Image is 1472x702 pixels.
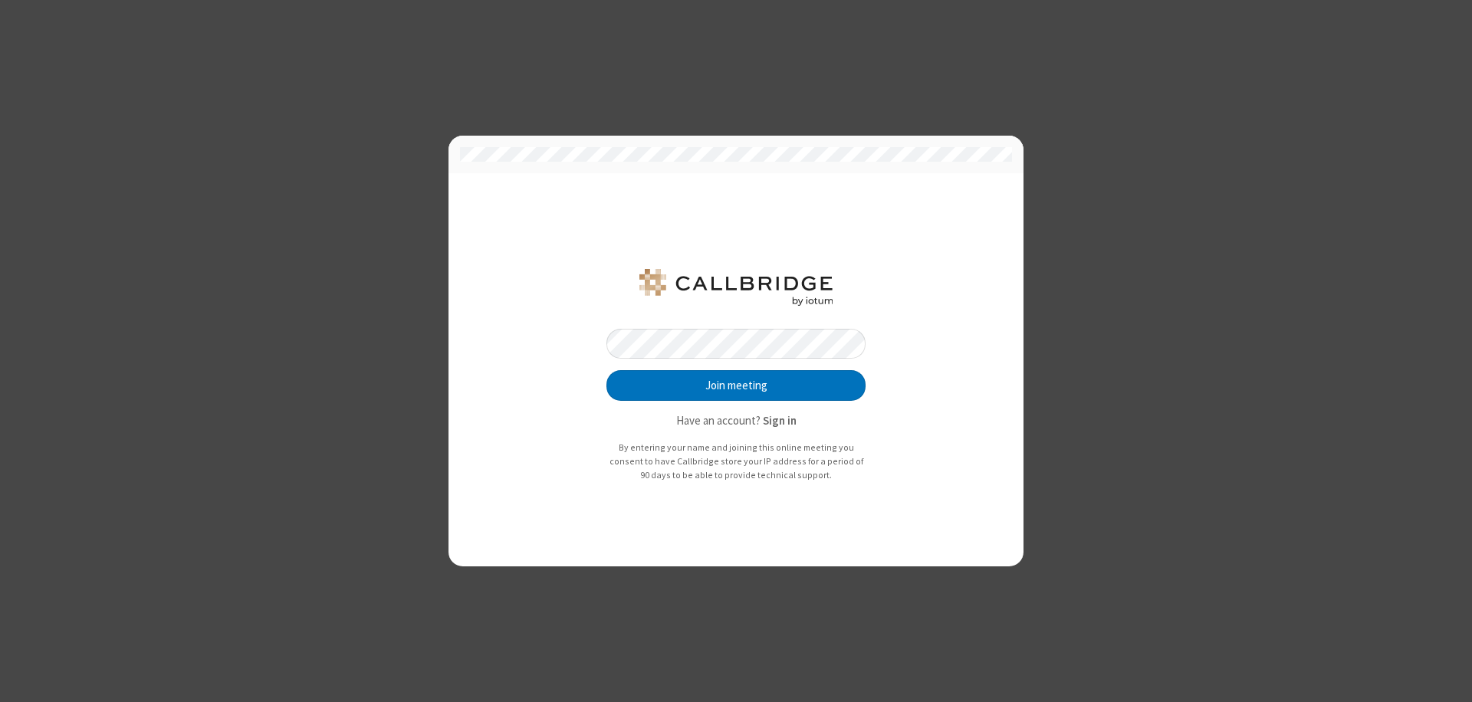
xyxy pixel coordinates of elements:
p: Have an account? [606,412,866,430]
img: QA Selenium DO NOT DELETE OR CHANGE [636,269,836,306]
p: By entering your name and joining this online meeting you consent to have Callbridge store your I... [606,441,866,481]
button: Sign in [763,412,797,430]
strong: Sign in [763,413,797,428]
button: Join meeting [606,370,866,401]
